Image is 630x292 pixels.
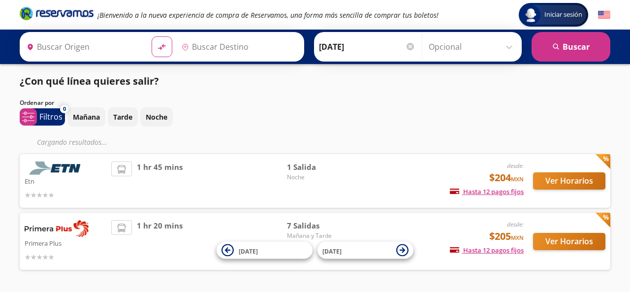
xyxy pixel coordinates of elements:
p: Mañana [73,112,100,122]
button: Ver Horarios [533,233,605,250]
span: 0 [63,105,66,113]
input: Elegir Fecha [319,34,415,59]
button: Buscar [532,32,610,62]
p: Noche [146,112,167,122]
p: ¿Con qué línea quieres salir? [20,74,159,89]
button: Tarde [108,107,138,127]
button: Noche [140,107,173,127]
button: 0Filtros [20,108,65,126]
small: MXN [511,175,524,183]
p: Ordenar por [20,98,54,107]
span: 1 hr 45 mins [137,162,183,200]
button: [DATE] [317,242,413,259]
span: Hasta 12 pagos fijos [450,187,524,196]
button: English [598,9,610,21]
img: Etn [25,162,89,175]
p: Tarde [113,112,132,122]
input: Buscar Destino [178,34,299,59]
span: $205 [489,229,524,244]
span: Hasta 12 pagos fijos [450,246,524,255]
p: Filtros [39,111,63,123]
p: Primera Plus [25,237,106,249]
small: MXN [511,234,524,241]
button: [DATE] [217,242,313,259]
p: Etn [25,175,106,187]
span: 7 Salidas [287,220,356,231]
span: [DATE] [322,247,342,255]
span: $204 [489,170,524,185]
input: Opcional [429,34,517,59]
span: Mañana y Tarde [287,231,356,240]
em: Cargando resultados ... [37,137,107,147]
em: ¡Bienvenido a la nueva experiencia de compra de Reservamos, una forma más sencilla de comprar tus... [97,10,439,20]
span: 1 hr 20 mins [137,220,183,262]
button: Mañana [67,107,105,127]
em: desde: [507,162,524,170]
input: Buscar Origen [23,34,144,59]
img: Primera Plus [25,220,89,237]
a: Brand Logo [20,6,94,24]
em: desde: [507,220,524,228]
button: Ver Horarios [533,172,605,190]
i: Brand Logo [20,6,94,21]
span: [DATE] [239,247,258,255]
span: 1 Salida [287,162,356,173]
span: Iniciar sesión [540,10,586,20]
span: Noche [287,173,356,182]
